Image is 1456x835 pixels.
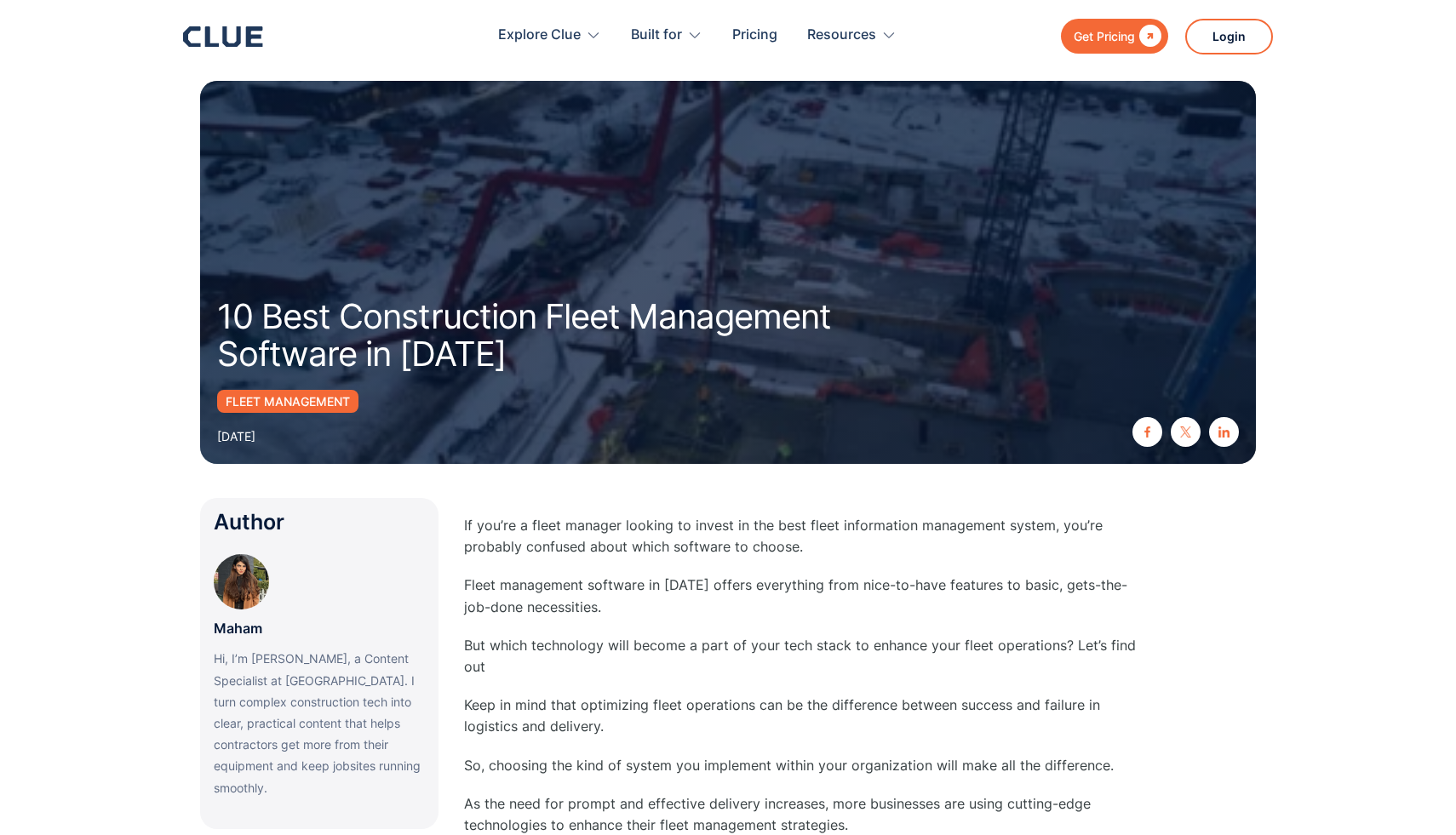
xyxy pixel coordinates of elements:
[1135,26,1161,47] div: 
[214,554,269,609] img: Maham
[464,695,1145,737] p: Keep in mind that optimizing fleet operations can be the difference between success and failure i...
[217,298,932,373] h1: 10 Best Construction Fleet Management Software in [DATE]
[1074,26,1135,47] div: Get Pricing
[464,635,1145,678] p: But which technology will become a part of your tech stack to enhance your fleet operations? Let’...
[732,9,777,62] a: Pricing
[464,515,1145,558] p: If you’re a fleet manager looking to invest in the best fleet information management system, you’...
[807,9,876,62] div: Resources
[214,648,425,798] p: Hi, I’m [PERSON_NAME], a Content Specialist at [GEOGRAPHIC_DATA]. I turn complex construction tec...
[1185,19,1273,54] a: Login
[217,390,358,413] a: Fleet management
[217,426,255,447] div: [DATE]
[464,755,1145,776] p: So, choosing the kind of system you implement within your organization will make all the difference.
[1218,426,1230,438] img: linkedin icon
[214,618,262,639] p: Maham
[498,9,581,62] div: Explore Clue
[1180,426,1191,438] img: twitter X icon
[498,9,601,62] div: Explore Clue
[807,9,897,62] div: Resources
[1061,19,1168,54] a: Get Pricing
[214,512,425,533] div: Author
[631,9,682,62] div: Built for
[1142,426,1153,438] img: facebook icon
[464,575,1145,617] p: Fleet management software in [DATE] offers everything from nice-to-have features to basic, gets-t...
[631,9,702,62] div: Built for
